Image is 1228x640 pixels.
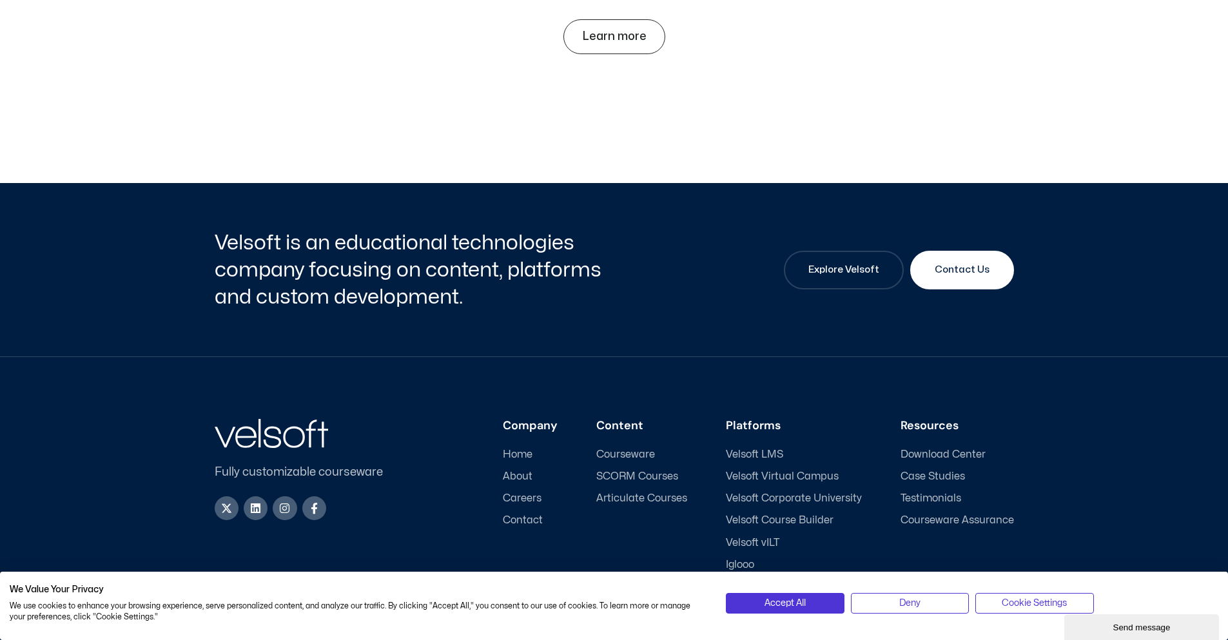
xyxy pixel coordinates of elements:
a: Velsoft vILT [726,537,862,549]
span: Download Center [901,449,986,461]
p: Fully customizable courseware [215,463,404,481]
a: Courseware Assurance [901,514,1014,527]
a: Courseware [596,449,687,461]
h3: Company [503,419,558,433]
span: Velsoft Course Builder [726,514,833,527]
a: Velsoft Course Builder [726,514,862,527]
span: Velsoft LMS [726,449,783,461]
button: Deny all cookies [851,593,969,614]
span: Case Studies [901,470,965,483]
h3: Platforms [726,419,862,433]
span: Explore Velsoft [808,262,879,278]
span: Deny [899,596,921,610]
button: Accept all cookies [726,593,844,614]
a: Contact [503,514,558,527]
h2: We Value Your Privacy [10,584,707,596]
a: Learn more [563,19,665,54]
span: Careers [503,492,541,505]
span: Velsoft vILT [726,537,779,549]
span: Testimonials [901,492,961,505]
a: About [503,470,558,483]
a: Velsoft Virtual Campus [726,470,862,483]
p: We use cookies to enhance your browsing experience, serve personalized content, and analyze our t... [10,601,707,623]
a: Home [503,449,558,461]
span: Accept All [765,596,806,610]
h2: Velsoft is an educational technologies company focusing on content, platforms and custom developm... [215,229,611,310]
span: Courseware [596,449,655,461]
a: Articulate Courses [596,492,687,505]
span: Home [503,449,532,461]
a: Careers [503,492,558,505]
span: Velsoft Virtual Campus [726,470,839,483]
a: Velsoft Corporate University [726,492,862,505]
span: Contact Us [935,262,989,278]
a: SCORM Courses [596,470,687,483]
a: Download Center [901,449,1014,461]
button: Adjust cookie preferences [975,593,1093,614]
span: Contact [503,514,543,527]
span: About [503,470,532,483]
span: Learn more [582,30,647,43]
h3: Content [596,419,687,433]
span: Cookie Settings [1002,596,1067,610]
a: Case Studies [901,470,1014,483]
h3: Resources [901,419,1014,433]
a: Velsoft LMS [726,449,862,461]
a: Testimonials [901,492,1014,505]
iframe: chat widget [1064,612,1222,640]
a: Explore Velsoft [784,251,904,289]
span: SCORM Courses [596,470,678,483]
a: Contact Us [910,251,1014,289]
